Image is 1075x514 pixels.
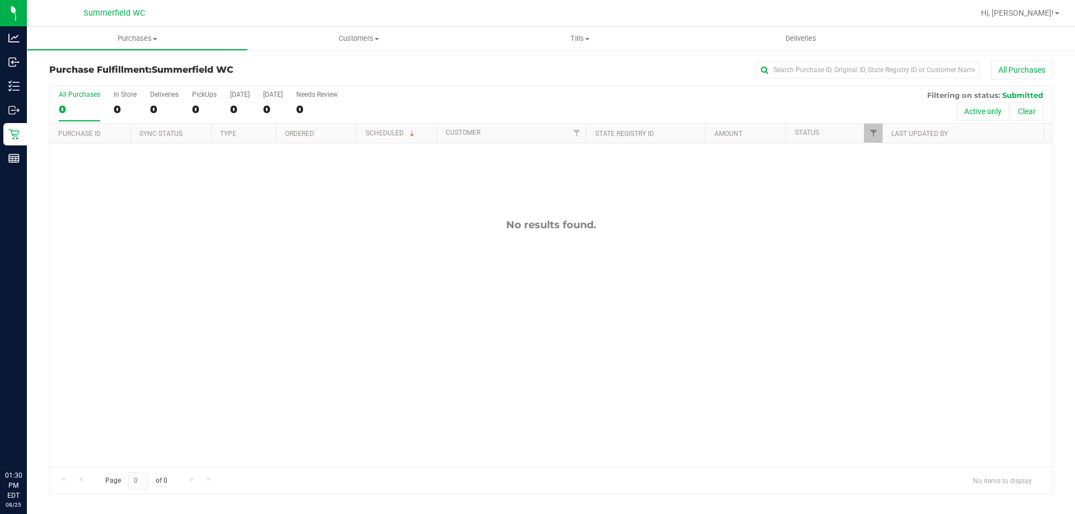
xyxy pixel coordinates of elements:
span: Filtering on status: [927,91,1000,100]
a: State Registry ID [595,130,654,138]
a: Last Updated By [891,130,948,138]
div: Needs Review [296,91,338,98]
a: Sync Status [139,130,183,138]
button: Active only [957,102,1009,121]
a: Purchases [27,27,248,50]
span: Submitted [1002,91,1043,100]
div: 0 [114,103,137,116]
div: 0 [150,103,179,116]
span: Tills [469,34,690,44]
input: Search Purchase ID, Original ID, State Registry ID or Customer Name... [756,62,980,78]
span: Hi, [PERSON_NAME]! [981,8,1054,17]
p: 01:30 PM EDT [5,470,22,501]
inline-svg: Reports [8,153,20,164]
inline-svg: Outbound [8,105,20,116]
a: Amount [714,130,742,138]
span: Deliveries [770,34,831,44]
a: Customer [446,129,480,136]
a: Filter [567,124,586,143]
div: All Purchases [59,91,100,98]
a: Scheduled [366,129,417,137]
div: [DATE] [263,91,283,98]
inline-svg: Analytics [8,32,20,44]
a: Status [795,129,819,136]
div: No results found. [50,219,1052,231]
span: Summerfield WC [83,8,145,18]
inline-svg: Inbound [8,56,20,68]
div: PickUps [192,91,217,98]
inline-svg: Retail [8,129,20,140]
span: Page of 0 [96,472,176,489]
div: 0 [296,103,338,116]
a: Ordered [285,130,314,138]
a: Purchase ID [58,130,101,138]
p: 08/25 [5,501,22,509]
span: No items to display [964,472,1041,489]
div: 0 [263,103,283,116]
h3: Purchase Fulfillment: [49,65,384,75]
span: Purchases [27,34,247,44]
div: [DATE] [230,91,250,98]
div: Deliveries [150,91,179,98]
div: 0 [59,103,100,116]
div: 0 [230,103,250,116]
span: Summerfield WC [152,64,233,75]
a: Customers [248,27,469,50]
iframe: Resource center [11,425,45,458]
div: In Store [114,91,137,98]
span: Customers [249,34,469,44]
a: Filter [864,124,882,143]
a: Deliveries [690,27,912,50]
a: Tills [469,27,690,50]
inline-svg: Inventory [8,81,20,92]
a: Type [220,130,236,138]
div: 0 [192,103,217,116]
button: Clear [1011,102,1043,121]
button: All Purchases [991,60,1053,79]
